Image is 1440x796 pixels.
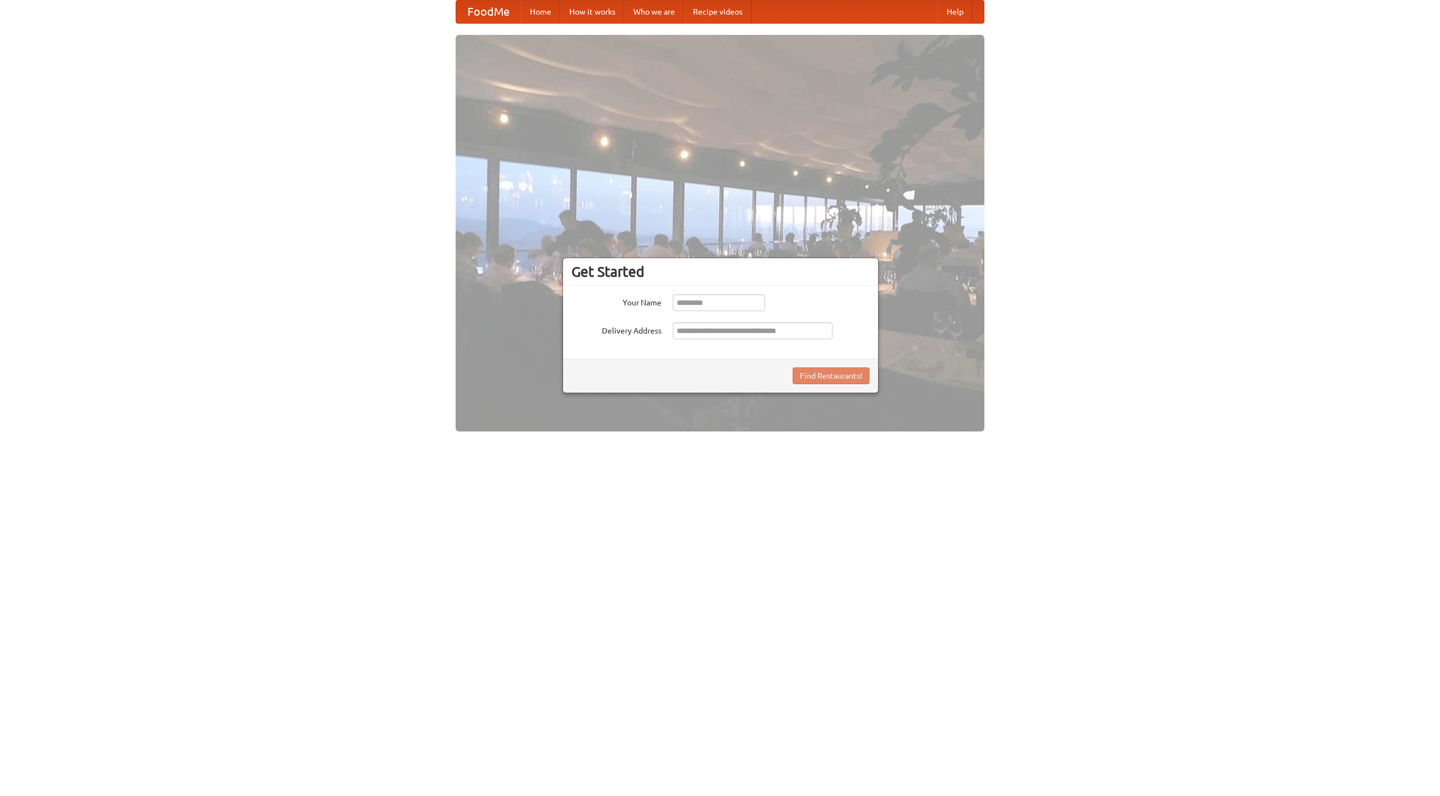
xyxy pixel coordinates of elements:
label: Your Name [571,294,661,308]
button: Find Restaurants! [793,367,870,384]
h3: Get Started [571,263,870,280]
a: Home [521,1,560,23]
a: Recipe videos [684,1,751,23]
a: Who we are [624,1,684,23]
a: How it works [560,1,624,23]
a: Help [938,1,973,23]
a: FoodMe [456,1,521,23]
label: Delivery Address [571,322,661,336]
